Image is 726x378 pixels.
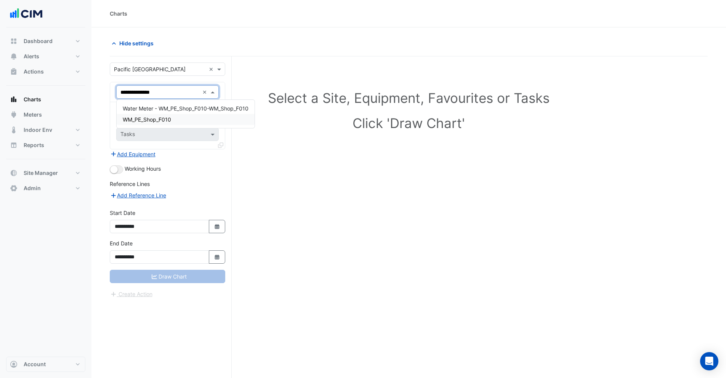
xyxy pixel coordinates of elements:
span: Reports [24,141,44,149]
h1: Click 'Draw Chart' [127,115,691,131]
fa-icon: Select Date [214,223,221,230]
span: Site Manager [24,169,58,177]
button: Dashboard [6,34,85,49]
div: Charts [110,10,127,18]
span: Charts [24,96,41,103]
app-icon: Dashboard [10,37,18,45]
div: Tasks [119,130,135,140]
app-icon: Indoor Env [10,126,18,134]
span: Alerts [24,53,39,60]
app-icon: Reports [10,141,18,149]
app-escalated-ticket-create-button: Please correct errors first [110,290,153,296]
span: WM_PE_Shop_F010 [123,116,171,123]
label: Reference Lines [110,180,150,188]
app-icon: Charts [10,96,18,103]
span: Admin [24,184,41,192]
button: Site Manager [6,165,85,181]
img: Company Logo [9,6,43,21]
span: Hide settings [119,39,154,47]
app-icon: Admin [10,184,18,192]
h1: Select a Site, Equipment, Favourites or Tasks [127,90,691,106]
button: Admin [6,181,85,196]
button: Add Reference Line [110,191,167,200]
div: Options List [117,100,255,128]
span: Clone Favourites and Tasks from this Equipment to other Equipment [218,142,223,148]
label: End Date [110,239,133,247]
button: Account [6,357,85,372]
button: Charts [6,92,85,107]
app-icon: Meters [10,111,18,119]
button: Indoor Env [6,122,85,138]
button: Add Equipment [110,150,156,159]
span: Indoor Env [24,126,52,134]
app-icon: Alerts [10,53,18,60]
div: Open Intercom Messenger [700,352,718,370]
app-icon: Actions [10,68,18,75]
span: Clear [202,88,209,96]
span: Clear [209,65,215,73]
span: Account [24,360,46,368]
button: Actions [6,64,85,79]
span: Meters [24,111,42,119]
button: Reports [6,138,85,153]
button: Alerts [6,49,85,64]
button: Hide settings [110,37,159,50]
fa-icon: Select Date [214,254,221,260]
label: Start Date [110,209,135,217]
app-icon: Site Manager [10,169,18,177]
span: Actions [24,68,44,75]
span: Working Hours [125,165,161,172]
span: Water Meter - WM_PE_Shop_F010-WM_Shop_F010 [123,105,248,112]
span: Dashboard [24,37,53,45]
button: Meters [6,107,85,122]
